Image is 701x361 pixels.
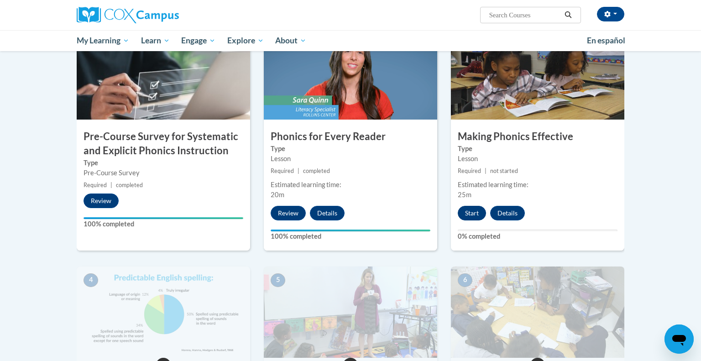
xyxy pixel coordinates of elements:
iframe: Button to launch messaging window [664,324,694,354]
img: Course Image [451,267,624,358]
span: Required [458,167,481,174]
div: Lesson [458,154,617,164]
a: My Learning [71,30,135,51]
span: Explore [227,35,264,46]
span: My Learning [77,35,129,46]
img: Course Image [451,28,624,120]
label: 0% completed [458,231,617,241]
h3: Making Phonics Effective [451,130,624,144]
h3: Pre-Course Survey for Systematic and Explicit Phonics Instruction [77,130,250,158]
span: 5 [271,273,285,287]
h3: Phonics for Every Reader [264,130,437,144]
img: Course Image [77,28,250,120]
label: 100% completed [271,231,430,241]
button: Account Settings [597,7,624,21]
span: | [110,182,112,188]
span: 4 [84,273,98,287]
div: Your progress [271,230,430,231]
div: Your progress [84,217,243,219]
span: completed [116,182,143,188]
a: About [270,30,313,51]
span: completed [303,167,330,174]
input: Search Courses [488,10,561,21]
div: Estimated learning time: [271,180,430,190]
img: Cox Campus [77,7,179,23]
label: Type [271,144,430,154]
span: Learn [141,35,170,46]
button: Review [271,206,306,220]
span: Required [271,167,294,174]
div: Pre-Course Survey [84,168,243,178]
a: Explore [221,30,270,51]
span: not started [490,167,518,174]
button: Start [458,206,486,220]
button: Details [490,206,525,220]
span: En español [587,36,625,45]
span: About [275,35,306,46]
label: Type [458,144,617,154]
span: Engage [181,35,215,46]
a: Engage [175,30,221,51]
a: Cox Campus [77,7,250,23]
span: Required [84,182,107,188]
a: En español [581,31,631,50]
span: | [485,167,487,174]
img: Course Image [77,267,250,358]
button: Search [561,10,575,21]
span: 20m [271,191,284,199]
img: Course Image [264,28,437,120]
a: Learn [135,30,176,51]
img: Course Image [264,267,437,358]
label: 100% completed [84,219,243,229]
div: Main menu [63,30,638,51]
span: 25m [458,191,471,199]
button: Details [310,206,345,220]
span: 6 [458,273,472,287]
div: Estimated learning time: [458,180,617,190]
label: Type [84,158,243,168]
span: | [298,167,299,174]
button: Review [84,194,119,208]
div: Lesson [271,154,430,164]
